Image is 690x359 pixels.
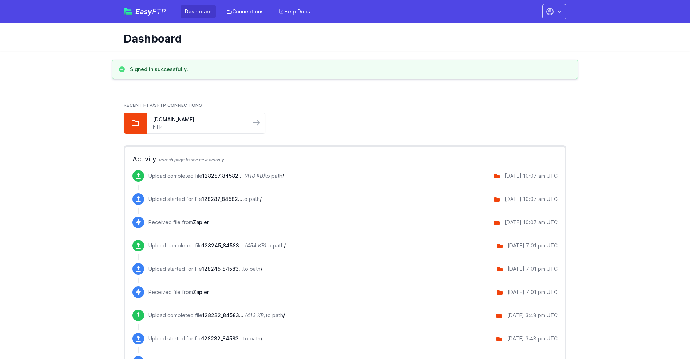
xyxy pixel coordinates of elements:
[148,219,209,226] p: Received file from
[202,312,243,318] span: 128232_8458323460436_100741148_8-10-2025.zip
[507,335,558,342] div: [DATE] 3:48 pm UTC
[124,8,132,15] img: easyftp_logo.png
[508,289,558,296] div: [DATE] 7:01 pm UTC
[124,32,560,45] h1: Dashboard
[244,173,265,179] i: (418 KB)
[148,172,284,179] p: Upload completed file to path
[193,289,209,295] span: Zapier
[261,266,262,272] span: /
[152,7,166,16] span: FTP
[124,102,566,108] h2: Recent FTP/SFTP Connections
[507,312,558,319] div: [DATE] 3:48 pm UTC
[261,335,262,342] span: /
[159,157,224,162] span: refresh page to see new activity
[148,335,262,342] p: Upload started for file to path
[260,196,262,202] span: /
[508,242,558,249] div: [DATE] 7:01 pm UTC
[202,242,243,249] span: 128245_8458323460436_100741652_8-10-2025.zip
[132,154,558,164] h2: Activity
[283,312,285,318] span: /
[505,219,558,226] div: [DATE] 10:07 am UTC
[202,335,243,342] span: 128232_8458323460436_100741148_8-10-2025.zip
[222,5,268,18] a: Connections
[148,242,286,249] p: Upload completed file to path
[245,242,266,249] i: (454 KB)
[148,289,209,296] p: Received file from
[181,5,216,18] a: Dashboard
[135,8,166,15] span: Easy
[130,66,188,73] h3: Signed in successfully.
[124,8,166,15] a: EasyFTP
[202,266,243,272] span: 128245_8458323460436_100741652_8-10-2025.zip
[245,312,266,318] i: (413 KB)
[284,242,286,249] span: /
[202,196,242,202] span: 128287_8458297409876_100743277_8-11-2025.zip
[505,195,558,203] div: [DATE] 10:07 am UTC
[148,265,262,273] p: Upload started for file to path
[202,173,243,179] span: 128287_8458297409876_100743277_8-11-2025.zip
[508,265,558,273] div: [DATE] 7:01 pm UTC
[153,116,245,123] a: [DOMAIN_NAME]
[282,173,284,179] span: /
[505,172,558,179] div: [DATE] 10:07 am UTC
[153,123,245,130] a: FTP
[193,219,209,225] span: Zapier
[148,195,262,203] p: Upload started for file to path
[274,5,314,18] a: Help Docs
[148,312,285,319] p: Upload completed file to path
